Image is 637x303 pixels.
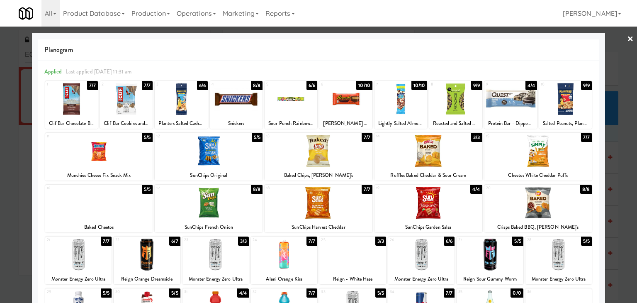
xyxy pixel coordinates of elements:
[156,185,209,192] div: 17
[155,222,263,232] div: SunChips French Onion
[101,288,112,298] div: 5/5
[46,170,152,181] div: Munchies Cheese Fix Snack Mix
[100,81,153,129] div: 27/7Clif Bar Cookies and Creme
[444,237,455,246] div: 6/6
[374,118,427,129] div: Lightly Salted Almonds, Blue Diamond
[266,185,318,192] div: 18
[375,237,386,246] div: 3/3
[374,81,427,129] div: 710/10Lightly Salted Almonds, Blue Diamond
[306,81,317,90] div: 6/6
[321,274,384,284] div: Reign - White Haze
[46,274,110,284] div: Monster Energy Zero Ultra
[321,118,371,129] div: [PERSON_NAME] Peanut Butter Cups
[484,222,592,232] div: Crisps Baked BBQ, [PERSON_NAME]'s
[44,44,593,56] span: Planogram
[142,185,153,194] div: 5/5
[266,133,318,140] div: 13
[484,81,537,129] div: 94/4Protein Bar - Dipped Cookies and Cream, Quest
[101,237,112,246] div: 7/7
[251,185,263,194] div: 8/8
[156,81,181,88] div: 3
[184,237,216,244] div: 23
[319,274,386,284] div: Reign - White Haze
[182,237,249,284] div: 233/3Monster Energy Zero Ultra
[155,81,207,129] div: 36/6Planters Salted Cashews
[47,133,99,140] div: 11
[627,27,634,52] a: ×
[527,237,559,244] div: 28
[486,81,511,88] div: 9
[237,288,249,298] div: 4/4
[251,81,263,90] div: 8/8
[182,274,249,284] div: Monster Energy Zero Ultra
[169,237,180,246] div: 6/7
[486,222,591,232] div: Crisps Baked BBQ, [PERSON_NAME]'s
[156,222,261,232] div: SunChips French Onion
[457,274,523,284] div: Reign Sour Gummy Worm
[265,118,317,129] div: Sour Punch Rainbow Straws
[376,222,481,232] div: SunChips Garden Salsa
[458,288,490,296] div: 35
[238,237,249,246] div: 3/3
[156,170,261,181] div: SunChips Original
[306,237,317,246] div: 7/7
[390,237,421,244] div: 26
[431,81,456,88] div: 8
[486,170,591,181] div: Cheetos White Cheddar Puffs
[376,118,426,129] div: Lightly Salted Almonds, Blue Diamond
[388,274,455,284] div: Monster Energy Zero Ultra
[540,118,591,129] div: Salted Peanuts, Planters
[45,118,98,129] div: Clif Bar Chocolate Brownie
[306,288,317,298] div: 7/7
[266,222,371,232] div: SunChips Harvest Cheddar
[484,133,592,181] div: 157/7Cheetos White Cheddar Puffs
[155,133,263,181] div: 125/5SunChips Original
[444,288,455,298] div: 7/7
[484,185,592,232] div: 208/8Crisps Baked BBQ, [PERSON_NAME]'s
[197,81,208,90] div: 6/6
[265,222,372,232] div: SunChips Harvest Cheddar
[265,170,372,181] div: Baked Chips, [PERSON_NAME]'s
[45,274,112,284] div: Monster Energy Zero Ultra
[539,81,592,129] div: 109/9Salted Peanuts, Planters
[376,185,428,192] div: 19
[525,237,592,284] div: 285/5Monster Energy Zero Ultra
[46,118,97,129] div: Clif Bar Chocolate Brownie
[319,237,386,284] div: 253/3Reign - White Haze
[389,274,453,284] div: Monster Energy Zero Ultra
[581,133,592,142] div: 7/7
[486,185,538,192] div: 20
[115,274,179,284] div: Reign Orange Dreamsicle
[376,170,481,181] div: Ruffles Baked Cheddar & Sour Cream
[156,133,209,140] div: 12
[374,133,482,181] div: 143/3Ruffles Baked Cheddar & Sour Cream
[356,81,372,90] div: 10/10
[321,288,353,296] div: 33
[114,237,180,284] div: 226/7Reign Orange Dreamsicle
[155,185,263,232] div: 178/8SunChips French Onion
[429,81,482,129] div: 89/9Roasted and Salted Pistachios, Wonderful
[45,185,153,232] div: 165/5Baked Cheetos
[471,81,482,90] div: 9/9
[45,170,153,181] div: Munchies Cheese Fix Snack Mix
[374,222,482,232] div: SunChips Garden Salsa
[321,81,346,88] div: 6
[45,222,153,232] div: Baked Cheetos
[527,274,591,284] div: Monster Energy Zero Ultra
[376,81,401,88] div: 7
[253,237,284,244] div: 24
[266,170,371,181] div: Baked Chips, [PERSON_NAME]'s
[362,133,372,142] div: 7/7
[375,288,386,298] div: 5/5
[87,81,98,90] div: 7/7
[100,118,153,129] div: Clif Bar Cookies and Creme
[458,237,490,244] div: 27
[266,81,291,88] div: 5
[142,81,153,90] div: 7/7
[411,81,428,90] div: 10/10
[388,237,455,284] div: 266/6Monster Energy Zero Ultra
[253,288,284,296] div: 32
[169,288,180,298] div: 5/5
[66,68,132,76] span: Last applied [DATE] 11:31 am
[115,288,147,296] div: 30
